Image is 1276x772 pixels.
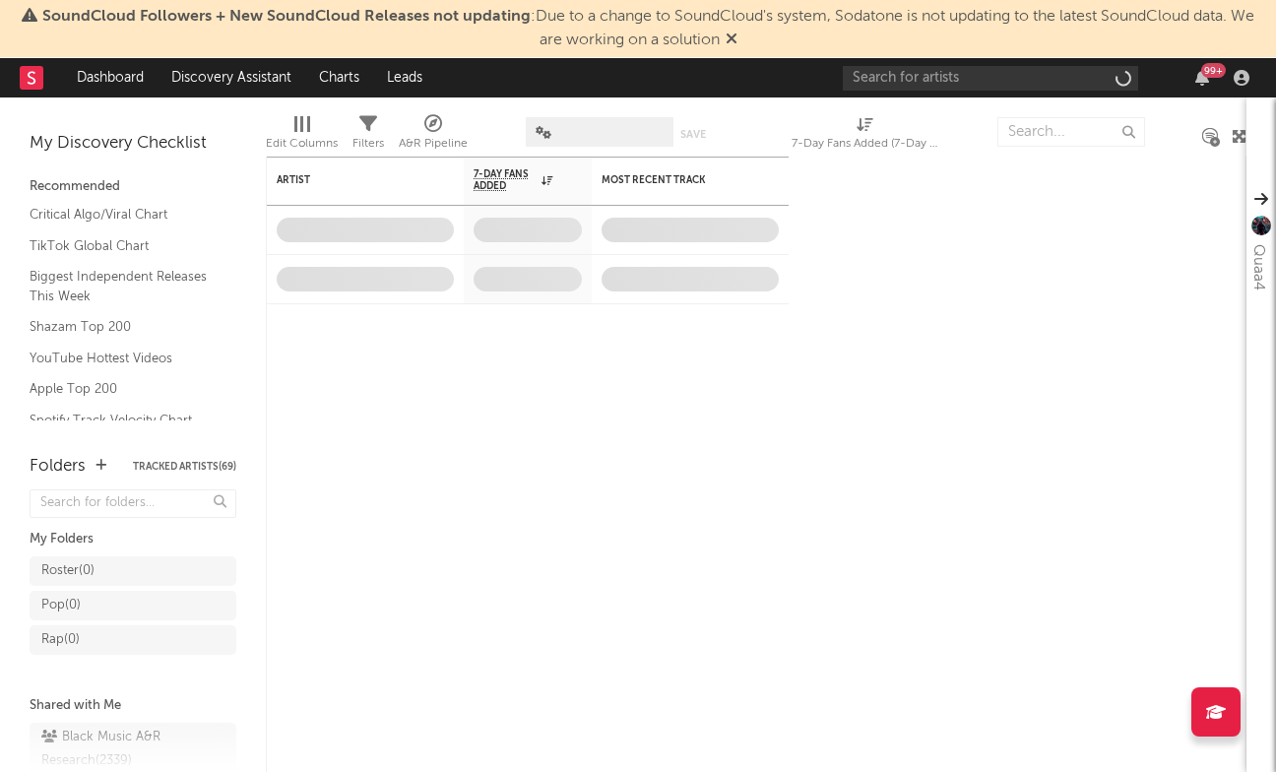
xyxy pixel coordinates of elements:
div: 99 + [1201,63,1226,78]
a: Biggest Independent Releases This Week [30,266,217,306]
div: My Discovery Checklist [30,132,236,156]
span: SoundCloud Followers + New SoundCloud Releases not updating [42,9,531,25]
button: 99+ [1195,70,1209,86]
div: Shared with Me [30,694,236,718]
a: Spotify Track Velocity Chart [30,410,217,431]
a: Dashboard [63,58,158,97]
div: Filters [352,107,384,164]
div: Roster ( 0 ) [41,559,95,583]
div: Pop ( 0 ) [41,594,81,617]
a: Charts [305,58,373,97]
div: A&R Pipeline [399,107,468,164]
span: Dismiss [726,32,737,48]
div: Recommended [30,175,236,199]
a: Apple Top 200 [30,378,217,400]
div: Edit Columns [266,132,338,156]
input: Search... [997,117,1145,147]
div: My Folders [30,528,236,551]
span: : Due to a change to SoundCloud's system, Sodatone is not updating to the latest SoundCloud data.... [42,9,1254,48]
div: Filters [352,132,384,156]
input: Search for artists [843,66,1138,91]
a: Discovery Assistant [158,58,305,97]
a: Rap(0) [30,625,236,655]
input: Search for folders... [30,489,236,518]
a: Leads [373,58,436,97]
a: Pop(0) [30,591,236,620]
button: Tracked Artists(69) [133,462,236,472]
div: A&R Pipeline [399,132,468,156]
button: Save [680,129,706,140]
div: Artist [277,174,424,186]
div: Rap ( 0 ) [41,628,80,652]
a: Roster(0) [30,556,236,586]
a: YouTube Hottest Videos [30,348,217,369]
div: Edit Columns [266,107,338,164]
div: Quaa4 [1246,244,1270,290]
div: Folders [30,455,86,479]
div: 7-Day Fans Added (7-Day Fans Added) [792,107,939,164]
a: TikTok Global Chart [30,235,217,257]
a: Shazam Top 200 [30,316,217,338]
div: Most Recent Track [602,174,749,186]
a: Critical Algo/Viral Chart [30,204,217,225]
span: 7-Day Fans Added [474,168,537,192]
div: 7-Day Fans Added (7-Day Fans Added) [792,132,939,156]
